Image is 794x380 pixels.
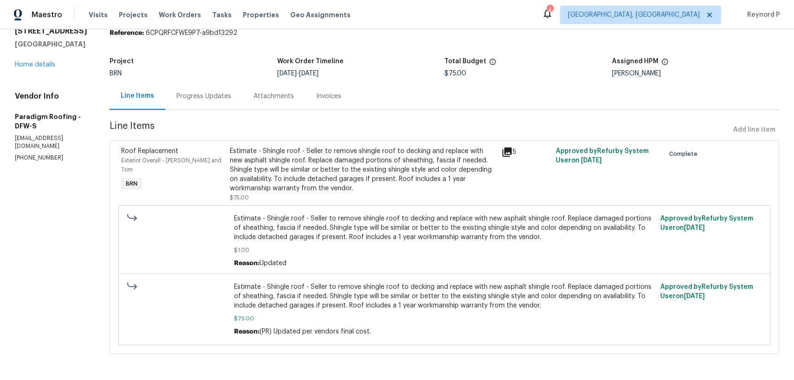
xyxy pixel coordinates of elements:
span: [DATE] [684,225,705,231]
div: Attachments [254,92,294,101]
span: [DATE] [299,70,319,77]
span: BRN [122,179,141,188]
h5: Project [110,58,134,65]
span: [GEOGRAPHIC_DATA], [GEOGRAPHIC_DATA] [568,10,700,20]
h5: Work Order Timeline [277,58,344,65]
span: $75.00 [234,314,655,323]
a: Home details [15,61,55,68]
h5: Paradigm Roofing - DFW-S [15,112,87,131]
span: Line Items [110,121,729,139]
span: Estimate - Shingle roof - Seller to remove shingle roof to decking and replace with new asphalt s... [234,214,655,242]
p: [PHONE_NUMBER] [15,154,87,162]
div: 5 [501,147,550,158]
p: [EMAIL_ADDRESS][DOMAIN_NAME] [15,134,87,150]
span: Reason: [234,328,260,335]
div: Progress Updates [176,92,231,101]
div: Estimate - Shingle roof - Seller to remove shingle roof to decking and replace with new asphalt s... [230,147,496,193]
span: Approved by Refurby System User on [556,148,649,164]
span: Approved by Refurby System User on [660,284,753,300]
span: $75.00 [230,195,249,200]
div: 6CPQRFCFWE9P7-a9bd13292 [110,28,779,38]
h5: [GEOGRAPHIC_DATA] [15,40,87,49]
span: Maestro [32,10,62,20]
span: Geo Assignments [290,10,351,20]
span: Visits [89,10,108,20]
span: (PR) Updated per vendors final cost. [260,328,371,335]
span: $1.00 [234,246,655,255]
span: [DATE] [684,293,705,300]
span: Reason: [234,260,260,267]
h2: [STREET_ADDRESS] [15,27,87,36]
h5: Assigned HPM [612,58,658,65]
h4: Vendor Info [15,92,87,101]
span: Projects [119,10,148,20]
div: Invoices [316,92,341,101]
span: Estimate - Shingle roof - Seller to remove shingle roof to decking and replace with new asphalt s... [234,282,655,310]
span: Work Orders [159,10,201,20]
span: Updated [260,260,286,267]
span: The hpm assigned to this work order. [661,58,669,70]
div: Line Items [121,91,154,100]
span: Roof Replacement [121,148,178,154]
span: Properties [243,10,279,20]
span: BRN [110,70,122,77]
span: Approved by Refurby System User on [660,215,753,231]
span: $75.00 [444,70,466,77]
span: Reynord P [743,10,780,20]
span: [DATE] [581,157,602,164]
span: - [277,70,319,77]
span: Exterior Overall - [PERSON_NAME] and Trim [121,158,221,173]
span: Tasks [212,12,232,18]
span: Complete [669,149,701,159]
div: [PERSON_NAME] [612,70,780,77]
span: [DATE] [277,70,297,77]
div: 4 [547,6,553,15]
span: The total cost of line items that have been proposed by Opendoor. This sum includes line items th... [489,58,496,70]
h5: Total Budget [444,58,486,65]
b: Reference: [110,30,144,36]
